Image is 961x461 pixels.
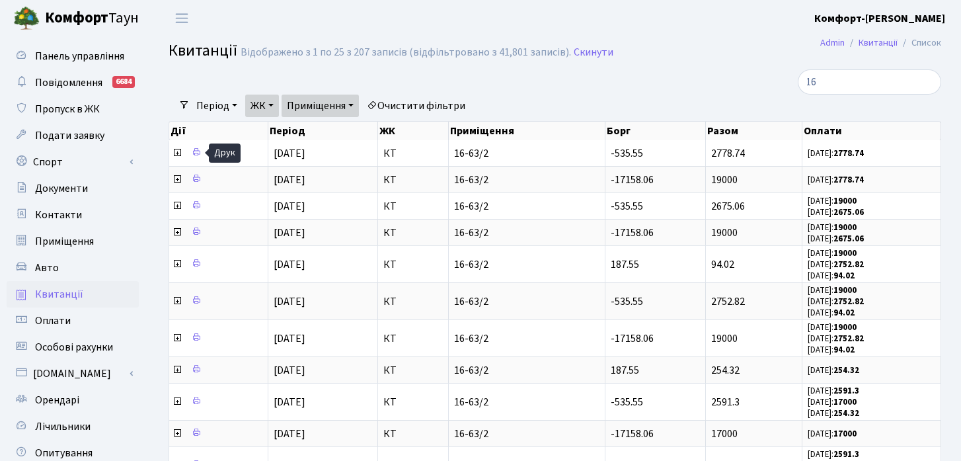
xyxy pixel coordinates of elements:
[611,427,654,441] span: -17158.06
[611,331,654,346] span: -17158.06
[808,321,857,333] small: [DATE]:
[7,69,139,96] a: Повідомлення6684
[241,46,571,59] div: Відображено з 1 по 25 з 207 записів (відфільтровано з 41,801 записів).
[35,102,100,116] span: Пропуск в ЖК
[7,387,139,413] a: Орендарі
[711,173,738,187] span: 19000
[274,294,305,309] span: [DATE]
[833,259,864,271] b: 2752.82
[454,296,599,307] span: 16-63/2
[711,331,738,346] span: 19000
[35,393,79,407] span: Орендарі
[35,49,124,63] span: Панель управління
[808,307,855,319] small: [DATE]:
[35,314,71,328] span: Оплати
[808,233,864,245] small: [DATE]:
[7,43,139,69] a: Панель управління
[611,226,654,240] span: -17158.06
[859,36,898,50] a: Квитанції
[898,36,941,50] li: Список
[35,234,94,249] span: Приміщення
[706,122,802,140] th: Разом
[35,419,91,434] span: Лічильники
[7,255,139,281] a: Авто
[7,308,139,334] a: Оплати
[611,173,654,187] span: -17158.06
[808,396,857,408] small: [DATE]:
[611,257,639,272] span: 187.55
[808,364,859,376] small: [DATE]:
[800,29,961,57] nav: breadcrumb
[833,344,855,356] b: 94.02
[611,363,639,378] span: 187.55
[7,175,139,202] a: Документи
[35,128,104,143] span: Подати заявку
[35,208,82,222] span: Контакти
[833,206,864,218] b: 2675.06
[454,148,599,159] span: 16-63/2
[611,395,643,409] span: -535.55
[7,96,139,122] a: Пропуск в ЖК
[711,363,740,378] span: 254.32
[7,360,139,387] a: [DOMAIN_NAME]
[711,199,745,214] span: 2675.06
[833,448,859,460] b: 2591.3
[808,174,864,186] small: [DATE]:
[833,147,864,159] b: 2778.74
[833,333,864,345] b: 2752.82
[35,75,102,90] span: Повідомлення
[362,95,471,117] a: Очистити фільтри
[169,122,268,140] th: Дії
[7,122,139,149] a: Подати заявку
[808,385,859,397] small: [DATE]:
[35,446,93,460] span: Опитування
[383,175,443,185] span: КТ
[7,281,139,308] a: Квитанції
[35,261,59,275] span: Авто
[833,307,855,319] b: 94.02
[808,344,855,356] small: [DATE]:
[574,46,613,59] a: Скинути
[383,296,443,307] span: КТ
[383,148,443,159] span: КТ
[169,39,237,62] span: Квитанції
[808,270,855,282] small: [DATE]:
[611,294,643,309] span: -535.55
[383,201,443,212] span: КТ
[833,385,859,397] b: 2591.3
[820,36,845,50] a: Admin
[833,270,855,282] b: 94.02
[282,95,359,117] a: Приміщення
[454,228,599,238] span: 16-63/2
[833,296,864,308] b: 2752.82
[449,122,605,140] th: Приміщення
[383,397,443,407] span: КТ
[814,11,945,26] a: Комфорт-[PERSON_NAME]
[798,69,941,95] input: Пошук...
[13,5,40,32] img: logo.png
[711,427,738,441] span: 17000
[35,181,88,196] span: Документи
[808,147,864,159] small: [DATE]:
[383,228,443,238] span: КТ
[711,226,738,240] span: 19000
[833,174,864,186] b: 2778.74
[112,76,135,88] div: 6684
[274,257,305,272] span: [DATE]
[833,428,857,440] b: 17000
[711,257,734,272] span: 94.02
[165,7,198,29] button: Переключити навігацію
[711,294,745,309] span: 2752.82
[833,247,857,259] b: 19000
[274,363,305,378] span: [DATE]
[383,333,443,344] span: КТ
[383,365,443,376] span: КТ
[808,428,857,440] small: [DATE]:
[833,364,859,376] b: 254.32
[833,407,859,419] b: 254.32
[808,333,864,345] small: [DATE]:
[454,397,599,407] span: 16-63/2
[833,396,857,408] b: 17000
[454,259,599,270] span: 16-63/2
